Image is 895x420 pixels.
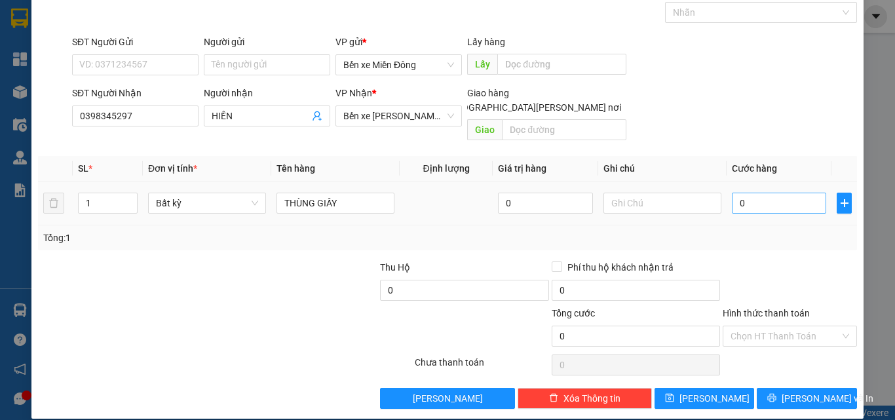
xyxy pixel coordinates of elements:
[276,163,315,174] span: Tên hàng
[43,231,347,245] div: Tổng: 1
[156,193,258,213] span: Bất kỳ
[467,54,497,75] span: Lấy
[204,35,330,49] div: Người gửi
[467,37,505,47] span: Lấy hàng
[502,119,626,140] input: Dọc đường
[335,88,372,98] span: VP Nhận
[43,193,64,214] button: delete
[276,193,394,214] input: VD: Bàn, Ghế
[598,156,727,181] th: Ghi chú
[467,88,509,98] span: Giao hàng
[767,393,776,404] span: printer
[837,198,851,208] span: plus
[380,388,514,409] button: [PERSON_NAME]
[335,35,462,49] div: VP gửi
[497,54,626,75] input: Dọc đường
[665,393,674,404] span: save
[423,163,469,174] span: Định lượng
[343,55,454,75] span: Bến xe Miền Đông
[757,388,857,409] button: printer[PERSON_NAME] và In
[78,163,88,174] span: SL
[467,119,502,140] span: Giao
[732,163,777,174] span: Cước hàng
[552,308,595,318] span: Tổng cước
[655,388,755,409] button: save[PERSON_NAME]
[837,193,852,214] button: plus
[679,391,750,406] span: [PERSON_NAME]
[563,391,620,406] span: Xóa Thông tin
[148,163,197,174] span: Đơn vị tính
[562,260,679,275] span: Phí thu hộ khách nhận trả
[204,86,330,100] div: Người nhận
[549,393,558,404] span: delete
[782,391,873,406] span: [PERSON_NAME] và In
[380,262,410,273] span: Thu Hộ
[498,163,546,174] span: Giá trị hàng
[343,106,454,126] span: Bến xe Quảng Ngãi
[518,388,652,409] button: deleteXóa Thông tin
[498,193,592,214] input: 0
[603,193,721,214] input: Ghi Chú
[72,86,199,100] div: SĐT Người Nhận
[413,391,483,406] span: [PERSON_NAME]
[442,100,626,115] span: [GEOGRAPHIC_DATA][PERSON_NAME] nơi
[413,355,550,378] div: Chưa thanh toán
[723,308,810,318] label: Hình thức thanh toán
[72,35,199,49] div: SĐT Người Gửi
[312,111,322,121] span: user-add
